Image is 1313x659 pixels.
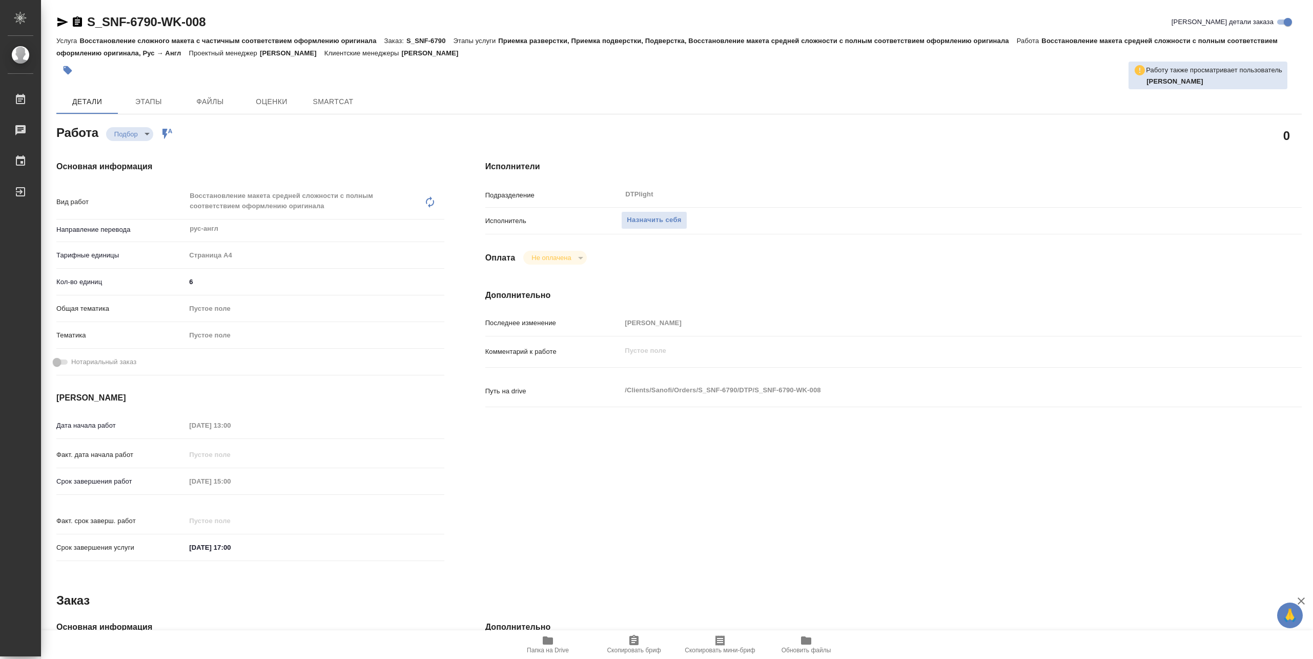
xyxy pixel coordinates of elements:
[71,357,136,367] span: Нотариальный заказ
[56,250,186,261] p: Тарифные единицы
[260,49,324,57] p: [PERSON_NAME]
[87,15,206,29] a: S_SNF-6790-WK-008
[56,392,444,404] h4: [PERSON_NAME]
[124,95,173,108] span: Этапы
[485,289,1302,302] h4: Дополнительно
[186,247,444,264] div: Страница А4
[56,16,69,28] button: Скопировать ссылку для ЯМессенджера
[591,630,677,659] button: Скопировать бриф
[505,630,591,659] button: Папка на Drive
[309,95,358,108] span: SmartCat
[56,621,444,633] h4: Основная информация
[607,647,661,654] span: Скопировать бриф
[189,330,432,341] div: Пустое поле
[1172,17,1274,27] span: [PERSON_NAME] детали заказа
[1017,37,1042,45] p: Работа
[189,304,432,314] div: Пустое поле
[56,543,186,553] p: Срок завершения услуги
[485,318,622,328] p: Последнее изменение
[56,304,186,314] p: Общая тематика
[402,49,466,57] p: [PERSON_NAME]
[56,592,90,609] h2: Заказ
[485,190,622,201] p: Подразделение
[485,347,622,357] p: Комментарий к работе
[186,540,275,555] input: ✎ Введи что-нибудь
[186,300,444,317] div: Пустое поле
[782,647,831,654] span: Обновить файлы
[56,330,186,341] p: Тематика
[56,197,186,207] p: Вид работ
[1277,603,1303,628] button: 🙏
[685,647,755,654] span: Скопировать мини-бриф
[56,161,444,173] h4: Основная информация
[485,252,516,264] h4: Оплата
[56,450,186,460] p: Факт. дата начала работ
[677,630,763,659] button: Скопировать мини-бриф
[527,647,569,654] span: Папка на Drive
[485,621,1302,633] h4: Дополнительно
[1283,127,1290,144] h2: 0
[523,251,586,265] div: Подбор
[763,630,849,659] button: Обновить файлы
[384,37,406,45] p: Заказ:
[485,386,622,396] p: Путь на drive
[186,418,275,433] input: Пустое поле
[56,516,186,526] p: Факт. срок заверш. работ
[186,447,275,462] input: Пустое поле
[1146,77,1203,85] b: [PERSON_NAME]
[621,211,687,229] button: Назначить себя
[621,382,1234,399] textarea: /Clients/Sanofi/Orders/S_SNF-6790/DTP/S_SNF-6790-WK-008
[186,274,444,289] input: ✎ Введи что-нибудь
[621,315,1234,330] input: Пустое поле
[186,95,235,108] span: Файлы
[247,95,296,108] span: Оценки
[498,37,1016,45] p: Приемка разверстки, Приемка подверстки, Подверстка, Восстановление макета средней сложности с пол...
[406,37,454,45] p: S_SNF-6790
[324,49,402,57] p: Клиентские менеджеры
[106,127,153,141] div: Подбор
[1146,76,1282,87] p: Архипова Екатерина
[56,123,98,141] h2: Работа
[186,513,275,528] input: Пустое поле
[111,130,141,138] button: Подбор
[56,476,186,487] p: Срок завершения работ
[56,277,186,287] p: Кол-во единиц
[454,37,499,45] p: Этапы услуги
[485,161,1302,173] h4: Исполнители
[186,474,275,489] input: Пустое поле
[189,49,260,57] p: Проектный менеджер
[56,37,79,45] p: Услуга
[63,95,112,108] span: Детали
[1146,65,1282,75] p: Работу также просматривает пользователь
[485,216,622,226] p: Исполнитель
[56,225,186,235] p: Направление перевода
[186,327,444,344] div: Пустое поле
[627,214,681,226] span: Назначить себя
[528,253,574,262] button: Не оплачена
[56,59,79,82] button: Добавить тэг
[56,421,186,431] p: Дата начала работ
[79,37,384,45] p: Восстановление сложного макета с частичным соответствием оформлению оригинала
[71,16,84,28] button: Скопировать ссылку
[1281,605,1299,626] span: 🙏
